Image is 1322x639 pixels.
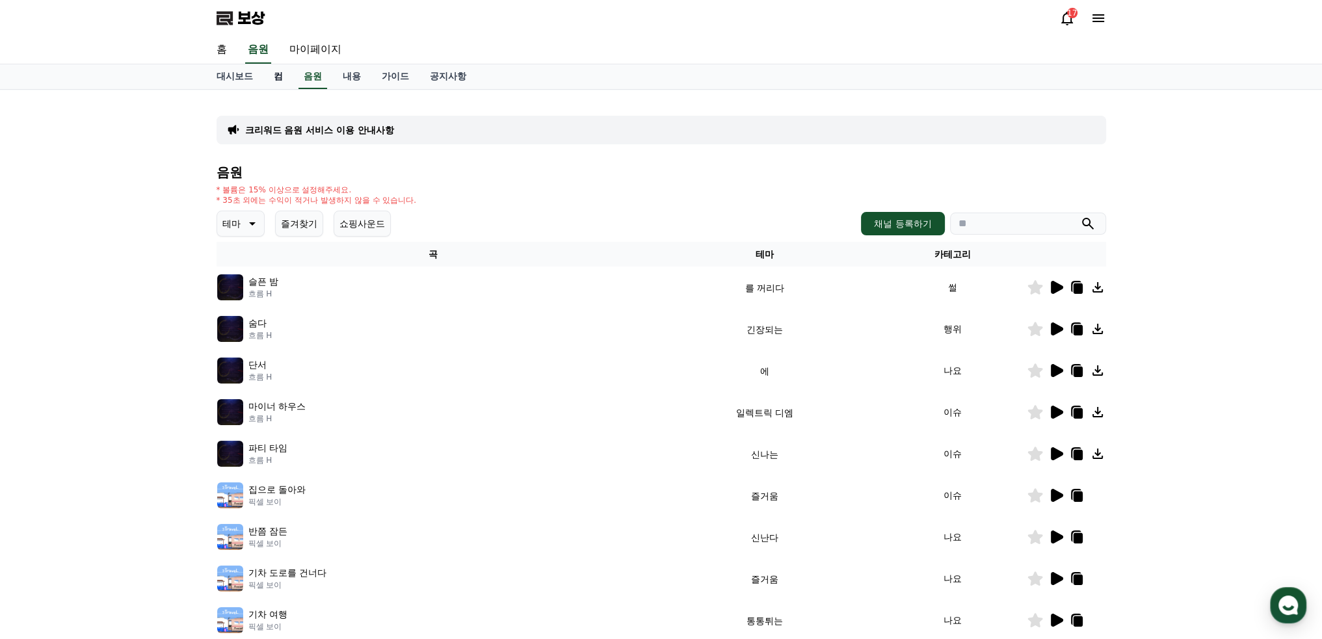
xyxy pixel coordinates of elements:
[334,211,391,237] button: 쇼핑사운드
[248,289,272,298] font: 흐름 H
[217,43,227,55] font: 홈
[760,366,769,376] font: 에
[248,359,267,370] font: 단서
[248,539,282,548] font: 픽셀 보이
[248,567,327,578] font: 기차 도로를 건너다
[206,36,237,64] a: 홈
[304,71,322,81] font: 음원
[119,432,135,443] span: 대화
[168,412,250,445] a: 설정
[217,607,243,633] img: 음악
[756,249,774,259] font: 테마
[332,64,371,89] a: 내용
[1067,8,1077,18] font: 17
[751,491,778,501] font: 즐거움
[248,443,287,453] font: 파티 타임
[747,324,783,335] font: 긴장되는
[751,574,778,584] font: 즐거움
[944,324,962,334] font: 행위
[41,432,49,442] span: 홈
[248,622,282,631] font: 픽셀 보이
[944,615,962,625] font: 나요
[206,64,263,89] a: 대시보드
[948,282,957,293] font: 썰
[201,432,217,442] span: 설정
[736,408,793,418] font: 일렉트릭 디엠
[298,64,327,89] a: 음원
[248,456,272,465] font: 흐름 H
[382,71,409,81] font: 가이드
[944,365,962,376] font: 나요
[222,218,241,229] font: 테마
[217,358,243,384] img: 음악
[248,318,267,328] font: 숨다
[217,185,352,194] font: * 볼륨은 15% 이상으로 설정해주세요.
[217,71,253,81] font: 대시보드
[86,412,168,445] a: 대화
[217,441,243,467] img: 음악
[217,164,243,180] font: 음원
[4,412,86,445] a: 홈
[279,36,352,64] a: 마이페이지
[861,212,944,235] button: 채널 등록하기
[245,36,271,64] a: 음원
[263,64,293,89] a: 컴
[745,283,784,293] font: 를 꺼리다
[944,490,962,501] font: 이슈
[339,218,385,229] font: 쇼핑사운드
[281,218,317,229] font: 즐겨찾기
[217,399,243,425] img: 음악
[248,43,269,55] font: 음원
[217,8,265,29] a: 보상
[248,372,272,382] font: 흐름 H
[944,532,962,542] font: 나요
[944,449,962,459] font: 이슈
[371,64,419,89] a: 가이드
[248,331,272,340] font: 흐름 H
[429,249,438,259] font: 곡
[430,71,466,81] font: 공지사항
[245,125,395,135] font: 크리워드 음원 서비스 이용 안내사항
[217,482,243,508] img: 음악
[217,316,243,342] img: 음악
[944,407,962,417] font: 이슈
[289,43,341,55] font: 마이페이지
[248,526,287,536] font: 반쯤 잠든
[274,71,283,81] font: 컴
[934,249,971,259] font: 카테고리
[248,401,306,411] font: 마이너 하우스
[217,524,243,550] img: 음악
[248,276,278,287] font: 슬픈 밤
[248,580,282,590] font: 픽셀 보이
[248,497,282,506] font: 픽셀 보이
[343,71,361,81] font: 내용
[217,566,243,592] img: 음악
[248,609,287,619] font: 기차 여행
[237,9,265,27] font: 보상
[874,218,931,229] font: 채널 등록하기
[275,211,323,237] button: 즐겨찾기
[944,573,962,584] font: 나요
[751,532,778,543] font: 신난다
[248,414,272,423] font: 흐름 H
[747,616,783,626] font: 통통튀는
[419,64,477,89] a: 공지사항
[1059,10,1075,26] a: 17
[217,274,243,300] img: 음악
[217,196,417,205] font: * 35초 외에는 수익이 적거나 발생하지 않을 수 있습니다.
[217,211,265,237] button: 테마
[245,124,395,137] a: 크리워드 음원 서비스 이용 안내사항
[751,449,778,460] font: 신나는
[248,484,306,495] font: 집으로 돌아와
